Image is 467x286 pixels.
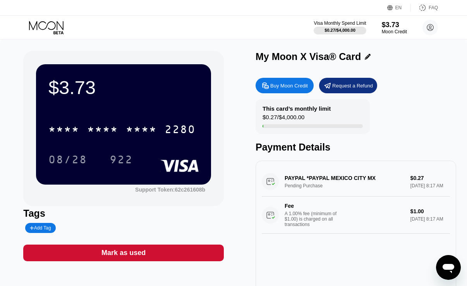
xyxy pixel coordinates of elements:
[135,187,205,193] div: Support Token:62c261608b
[25,223,55,233] div: Add Tag
[429,5,438,10] div: FAQ
[256,51,361,62] div: My Moon X Visa® Card
[110,154,133,167] div: 922
[48,154,87,167] div: 08/28
[436,255,461,280] iframe: Bouton de lancement de la fenêtre de messagerie
[270,82,308,89] div: Buy Moon Credit
[30,225,51,231] div: Add Tag
[48,77,199,98] div: $3.73
[262,197,450,234] div: FeeA 1.00% fee (minimum of $1.00) is charged on all transactions$1.00[DATE] 8:17 AM
[395,5,402,10] div: EN
[285,203,339,209] div: Fee
[332,82,373,89] div: Request a Refund
[256,78,314,93] div: Buy Moon Credit
[314,21,366,34] div: Visa Monthly Spend Limit$0.27/$4,000.00
[23,245,224,261] div: Mark as used
[387,4,411,12] div: EN
[256,142,456,153] div: Payment Details
[43,150,93,169] div: 08/28
[104,150,139,169] div: 922
[135,187,205,193] div: Support Token: 62c261608b
[285,211,343,227] div: A 1.00% fee (minimum of $1.00) is charged on all transactions
[382,21,407,29] div: $3.73
[411,4,438,12] div: FAQ
[23,208,224,219] div: Tags
[382,21,407,34] div: $3.73Moon Credit
[319,78,377,93] div: Request a Refund
[263,114,304,124] div: $0.27 / $4,000.00
[410,216,450,222] div: [DATE] 8:17 AM
[314,21,366,26] div: Visa Monthly Spend Limit
[324,28,355,33] div: $0.27 / $4,000.00
[382,29,407,34] div: Moon Credit
[165,124,196,137] div: 2280
[101,248,146,257] div: Mark as used
[410,208,450,214] div: $1.00
[263,105,331,112] div: This card’s monthly limit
